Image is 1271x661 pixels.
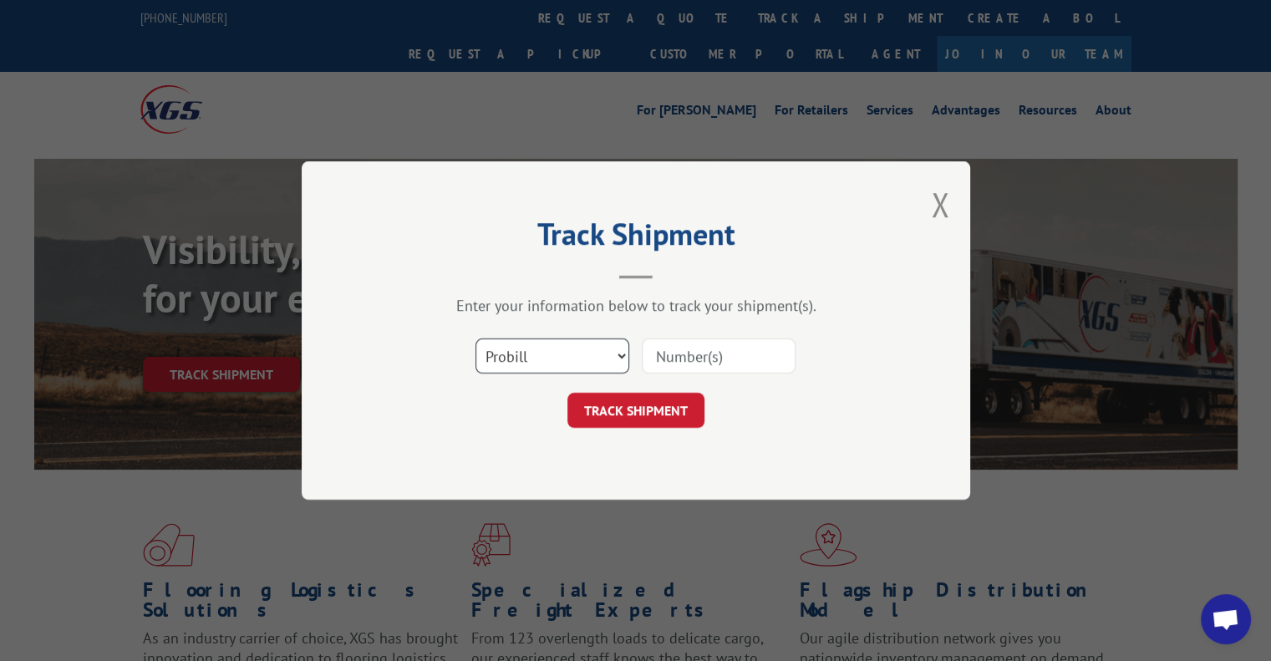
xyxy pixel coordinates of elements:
h2: Track Shipment [385,222,887,254]
button: TRACK SHIPMENT [567,393,704,428]
a: Chat abierto [1201,594,1251,644]
input: Number(s) [642,338,796,374]
button: Close modal [931,182,949,226]
div: Enter your information below to track your shipment(s). [385,296,887,315]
